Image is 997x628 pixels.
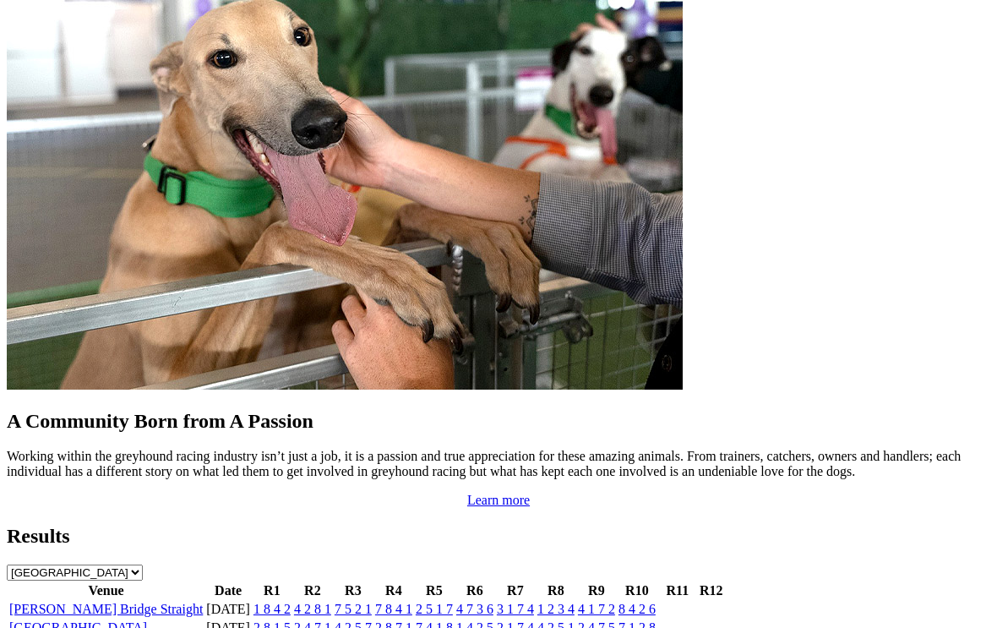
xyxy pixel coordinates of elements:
th: R2 [293,582,332,599]
a: 7 8 4 1 [375,602,412,616]
th: R1 [253,582,291,599]
th: R7 [496,582,535,599]
th: R3 [334,582,373,599]
a: 4 1 7 2 [578,602,615,616]
p: Working within the greyhound racing industry isn’t just a job, it is a passion and true appreciat... [7,449,990,479]
th: R8 [537,582,575,599]
th: R6 [455,582,494,599]
a: 7 5 2 1 [335,602,372,616]
th: Venue [8,582,204,599]
td: [DATE] [205,601,251,618]
a: 1 8 4 2 [253,602,291,616]
a: 1 2 3 4 [537,602,575,616]
th: R4 [374,582,413,599]
th: R12 [699,582,724,599]
th: R9 [577,582,616,599]
h2: A Community Born from A Passion [7,410,990,433]
th: R10 [618,582,656,599]
a: 2 5 1 7 [416,602,453,616]
a: [PERSON_NAME] Bridge Straight [9,602,203,616]
a: 8 4 2 6 [618,602,656,616]
th: R5 [415,582,454,599]
a: Learn more [467,493,530,507]
a: 4 2 8 1 [294,602,331,616]
th: R11 [658,582,697,599]
a: 4 7 3 6 [456,602,493,616]
th: Date [205,582,251,599]
a: 3 1 7 4 [497,602,534,616]
h2: Results [7,525,990,548]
